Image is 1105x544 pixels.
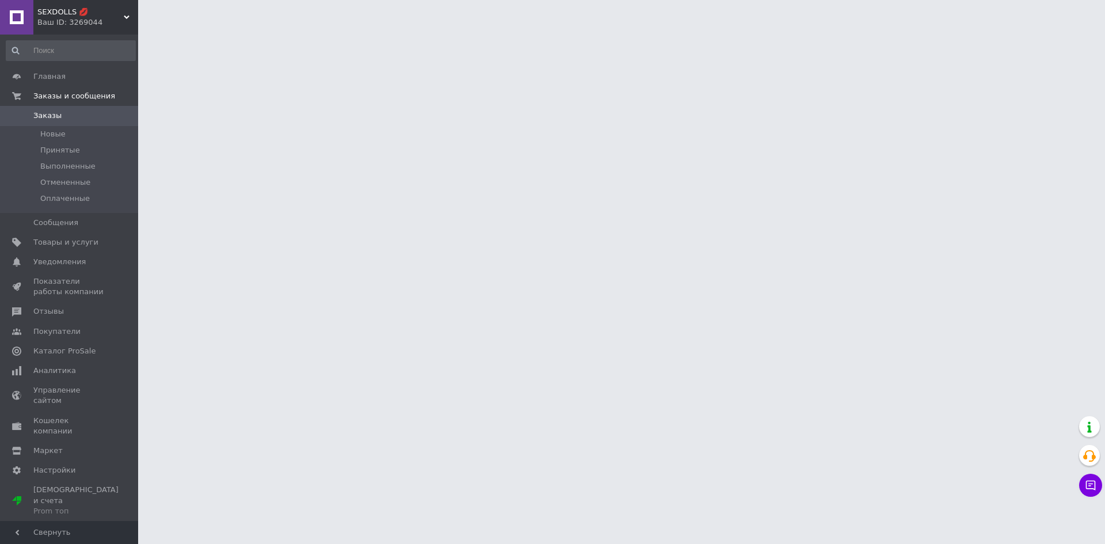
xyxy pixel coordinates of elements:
[1079,474,1102,497] button: Чат с покупателем
[33,485,119,516] span: [DEMOGRAPHIC_DATA] и счета
[40,129,66,139] span: Новые
[33,346,96,356] span: Каталог ProSale
[33,71,66,82] span: Главная
[33,506,119,516] div: Prom топ
[37,17,138,28] div: Ваш ID: 3269044
[40,177,90,188] span: Отмененные
[40,145,80,155] span: Принятые
[33,366,76,376] span: Аналитика
[37,7,124,17] span: SEXDOLLS 💋
[33,326,81,337] span: Покупатели
[33,91,115,101] span: Заказы и сообщения
[33,416,106,436] span: Кошелек компании
[33,111,62,121] span: Заказы
[33,257,86,267] span: Уведомления
[33,276,106,297] span: Показатели работы компании
[6,40,136,61] input: Поиск
[40,161,96,172] span: Выполненные
[33,237,98,248] span: Товары и услуги
[33,306,64,317] span: Отзывы
[33,446,63,456] span: Маркет
[33,218,78,228] span: Сообщения
[33,385,106,406] span: Управление сайтом
[40,193,90,204] span: Оплаченные
[33,465,75,475] span: Настройки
